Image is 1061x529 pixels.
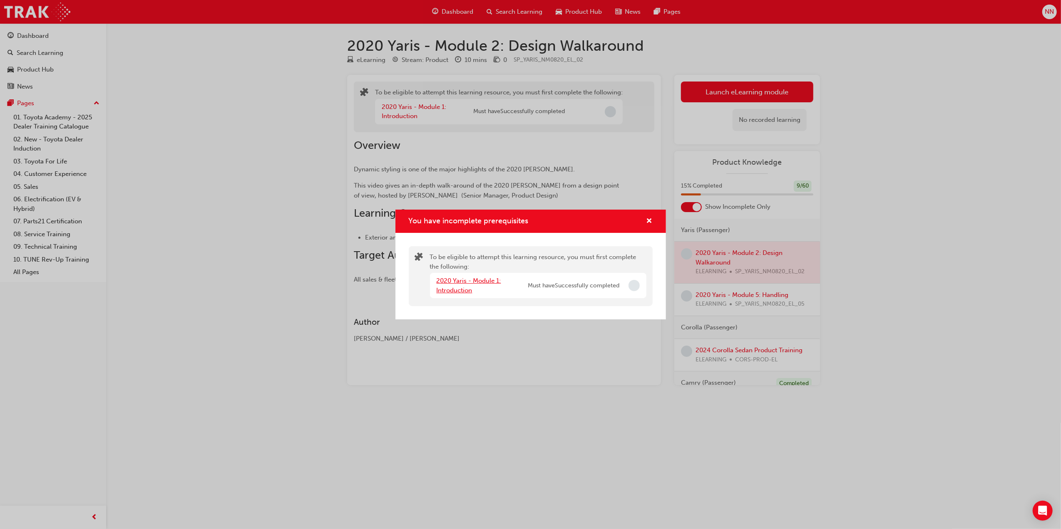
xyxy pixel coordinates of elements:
[1033,501,1053,521] div: Open Intercom Messenger
[395,210,666,320] div: You have incomplete prerequisites
[646,218,653,225] span: cross-icon
[528,281,620,291] span: Must have Successfully completed
[415,253,423,263] span: puzzle-icon
[629,280,640,291] span: Incomplete
[430,252,646,300] div: To be eligible to attempt this learning resource, you must first complete the following:
[437,277,501,294] a: 2020 Yaris - Module 1: Introduction
[409,216,529,225] span: You have incomplete prerequisites
[646,216,653,227] button: cross-icon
